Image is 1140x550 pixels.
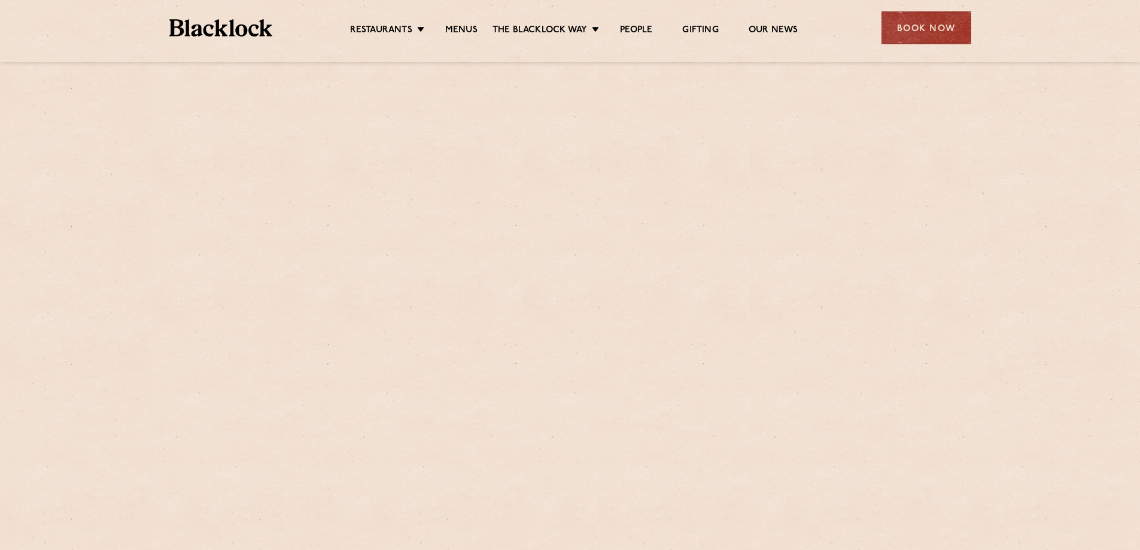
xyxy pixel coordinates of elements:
a: Gifting [682,25,718,38]
img: BL_Textured_Logo-footer-cropped.svg [169,19,273,37]
a: Our News [749,25,798,38]
div: Book Now [881,11,971,44]
a: The Blacklock Way [493,25,587,38]
a: Menus [445,25,478,38]
a: People [620,25,652,38]
a: Restaurants [350,25,412,38]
